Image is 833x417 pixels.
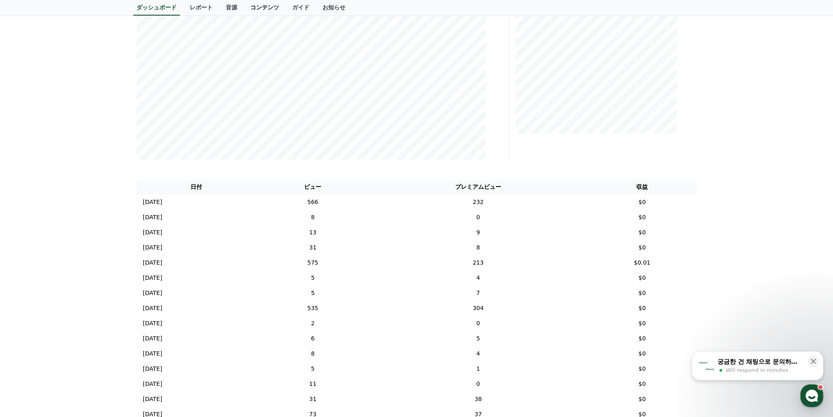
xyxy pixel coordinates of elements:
td: 6 [256,331,369,346]
p: [DATE] [143,334,162,343]
p: [DATE] [143,365,162,373]
span: Messages [68,272,92,279]
td: 31 [256,392,369,407]
td: $0 [588,316,697,331]
td: 8 [256,210,369,225]
a: Home [2,260,54,280]
span: Settings [121,272,141,279]
p: [DATE] [143,380,162,388]
td: 5 [369,331,587,346]
a: Messages [54,260,106,280]
td: 304 [369,301,587,316]
th: 日付 [136,179,257,195]
td: 0 [369,316,587,331]
p: [DATE] [143,289,162,297]
td: $0 [588,301,697,316]
td: 11 [256,376,369,392]
a: Settings [106,260,157,280]
td: $0 [588,392,697,407]
td: 5 [256,286,369,301]
td: 5 [256,270,369,286]
td: $0 [588,240,697,255]
td: 4 [369,346,587,361]
td: 7 [369,286,587,301]
p: [DATE] [143,274,162,282]
td: 232 [369,195,587,210]
td: 0 [369,376,587,392]
p: [DATE] [143,304,162,313]
td: $0 [588,286,697,301]
p: [DATE] [143,258,162,267]
td: 0 [369,210,587,225]
td: $0 [588,376,697,392]
td: 1 [369,361,587,376]
td: 575 [256,255,369,270]
td: 8 [369,240,587,255]
td: $0 [588,331,697,346]
td: $0.01 [588,255,697,270]
td: $0 [588,270,697,286]
span: Home [21,272,35,279]
td: 566 [256,195,369,210]
th: 収益 [588,179,697,195]
th: プレミアムビュー [369,179,587,195]
td: 2 [256,316,369,331]
td: 13 [256,225,369,240]
td: 5 [256,361,369,376]
td: $0 [588,195,697,210]
th: ビュー [256,179,369,195]
p: [DATE] [143,198,162,206]
p: [DATE] [143,319,162,328]
td: $0 [588,361,697,376]
td: 4 [369,270,587,286]
p: [DATE] [143,228,162,237]
td: 9 [369,225,587,240]
td: $0 [588,210,697,225]
p: [DATE] [143,243,162,252]
p: [DATE] [143,213,162,222]
td: 8 [256,346,369,361]
p: [DATE] [143,395,162,403]
td: $0 [588,346,697,361]
td: 31 [256,240,369,255]
p: [DATE] [143,349,162,358]
td: 213 [369,255,587,270]
td: 535 [256,301,369,316]
td: $0 [588,225,697,240]
td: 38 [369,392,587,407]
